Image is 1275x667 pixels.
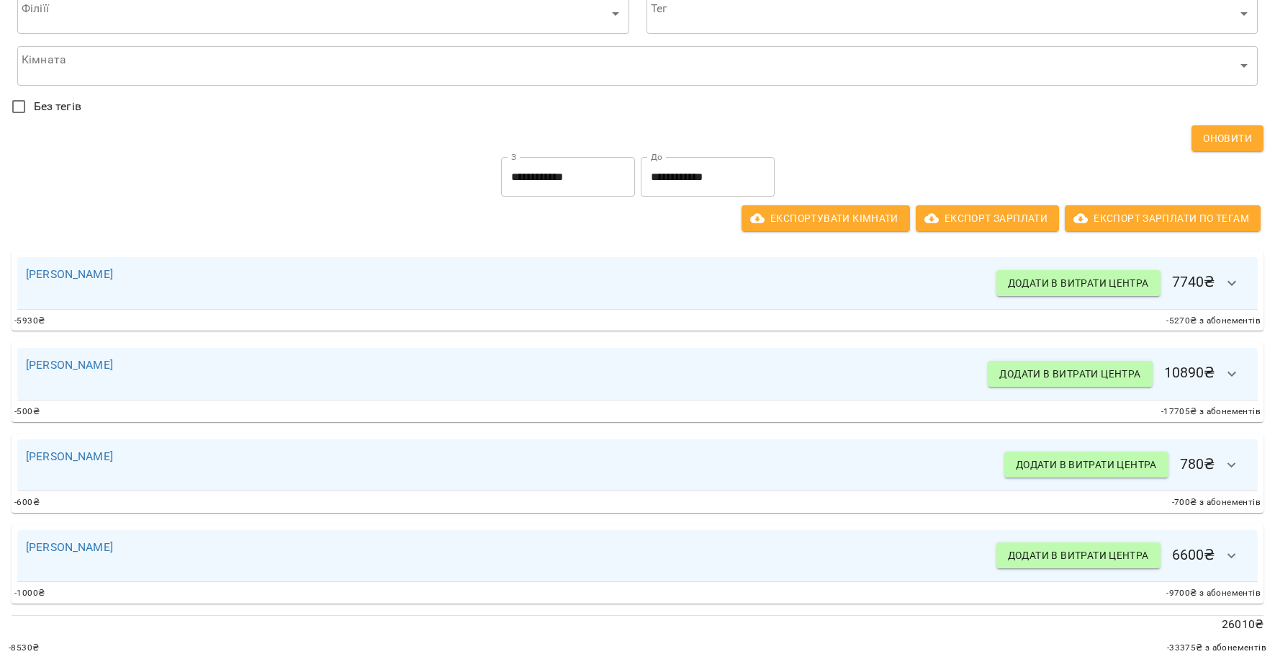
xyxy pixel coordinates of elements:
[14,586,45,601] span: -1000 ₴
[916,205,1059,231] button: Експорт Зарплати
[26,267,113,281] a: [PERSON_NAME]
[12,616,1263,633] p: 26010 ₴
[26,449,113,463] a: [PERSON_NAME]
[26,540,113,554] a: [PERSON_NAME]
[1065,205,1261,231] button: Експорт Зарплати по тегам
[1191,125,1263,151] button: Оновити
[1161,405,1261,419] span: -17705 ₴ з абонементів
[1166,314,1261,328] span: -5270 ₴ з абонементів
[1008,547,1149,564] span: Додати в витрати центра
[9,641,39,655] span: -8530 ₴
[1167,641,1266,655] span: -33375 ₴ з абонементів
[753,210,898,227] span: Експортувати кімнати
[999,365,1140,382] span: Додати в витрати центра
[988,357,1249,391] h6: 10890 ₴
[996,542,1161,568] button: Додати в витрати центра
[34,98,81,115] span: Без тегів
[1008,274,1149,292] span: Додати в витрати центра
[1004,448,1249,483] h6: 780 ₴
[1172,496,1261,510] span: -700 ₴ з абонементів
[1004,452,1168,478] button: Додати в витрати центра
[996,539,1249,573] h6: 6600 ₴
[1166,586,1261,601] span: -9700 ₴ з абонементів
[742,205,910,231] button: Експортувати кімнати
[14,314,45,328] span: -5930 ₴
[1076,210,1249,227] span: Експорт Зарплати по тегам
[26,358,113,372] a: [PERSON_NAME]
[14,405,40,419] span: -500 ₴
[927,210,1048,227] span: Експорт Зарплати
[1016,456,1157,473] span: Додати в витрати центра
[996,270,1161,296] button: Додати в витрати центра
[996,266,1249,300] h6: 7740 ₴
[988,361,1152,387] button: Додати в витрати центра
[1203,130,1252,147] span: Оновити
[17,45,1258,86] div: ​
[14,496,40,510] span: -600 ₴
